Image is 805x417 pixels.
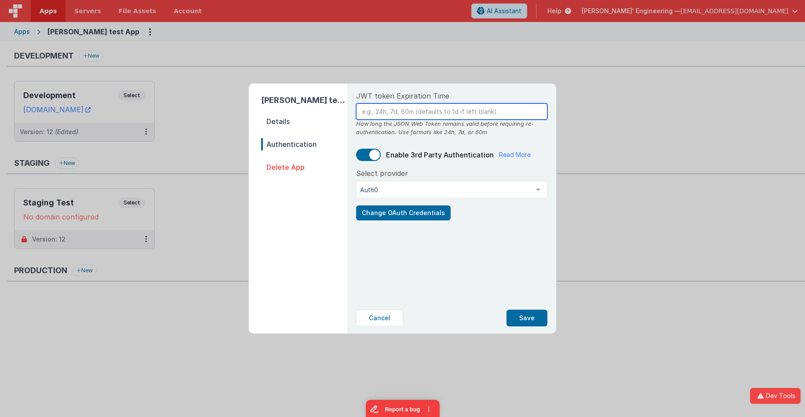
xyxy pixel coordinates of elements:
button: Change OAuth Credentials [356,205,451,220]
button: Cancel [356,310,403,326]
button: Save [506,310,547,326]
span: Delete App [261,161,347,173]
span: Auth0 [360,186,529,194]
span: JWT token Expiration Time [356,91,449,101]
button: Dev Tools [750,388,801,404]
span: Authentication [261,138,347,150]
span: Enable 3rd Party Authentication [386,150,494,159]
input: e.g., 24h, 7d, 60m (defaults to 1d if left blank) [356,103,547,120]
span: Details [261,115,347,128]
span: Select provider [356,168,408,179]
div: How long the JSON Web Token remains valid before requiring re-authentication. Use formats like 24... [356,120,547,136]
a: Read More [499,150,531,159]
h2: [PERSON_NAME] test App [261,94,347,106]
